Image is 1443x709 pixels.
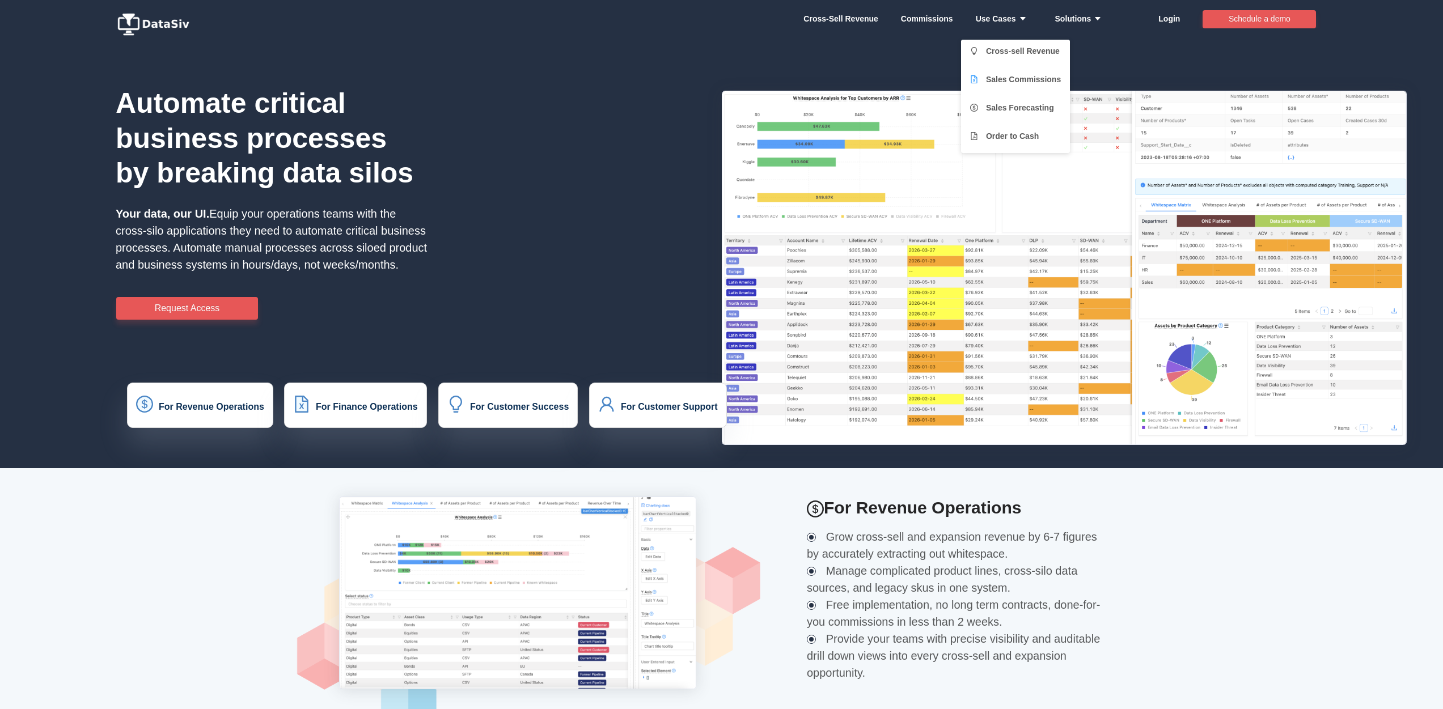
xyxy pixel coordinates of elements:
a: icon: userFor Customer Support [598,403,718,413]
span: Grow cross-sell and expansion revenue by 6-7 figures by accurately extracting out whitespace. [807,530,1097,560]
button: icon: userFor Customer Support [589,383,727,428]
strong: Use Cases [976,14,1032,23]
button: Request Access [116,297,258,320]
span: Provide your teams with precise visibility and auditable drill down views into every cross-sell a... [807,632,1100,679]
strong: Your data, our UI. [116,207,209,220]
i: icon: caret-down [1016,15,1027,23]
span: Free implementation, no long term contracts, done-for-you commissions in less than 2 weeks. [807,598,1100,628]
img: logo [116,13,195,36]
img: 0Fgywqd.png [339,496,696,689]
button: icon: file-excelFor Finance Operations [284,383,427,428]
button: icon: dollarFor Revenue Operations [127,383,273,428]
a: icon: file-excelFor Finance Operations [293,403,418,413]
a: Login [1158,2,1180,36]
span: Manage complicated product lines, cross-silo data sources, and legacy skus in one system. [807,564,1077,594]
a: Whitespace [803,2,878,36]
i: icon: dollar [807,500,824,517]
a: icon: dollarFor Revenue Operations [136,403,264,413]
a: icon: bulbFor Customer Success [447,403,569,413]
a: icon: file-pdf Order to Cash [970,125,1061,147]
a: Commissions [901,2,953,36]
img: HxQKbKb.png [722,91,1407,445]
a: icon: dollar Sales Forecasting [970,96,1061,119]
strong: Solutions [1055,14,1108,23]
button: icon: bulbFor Customer Success [438,383,578,428]
a: icon: bulb Cross-sell Revenue [970,40,1061,62]
button: Schedule a demo [1203,10,1316,28]
h2: For Revenue Operations [807,496,1105,520]
i: icon: caret-down [1091,15,1102,23]
a: icon: file-excel Sales Commissions [970,68,1061,91]
h1: Automate critical business processes by breaking data silos [116,86,428,191]
span: Equip your operations teams with the cross-silo applications they need to automate critical busin... [116,207,427,271]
